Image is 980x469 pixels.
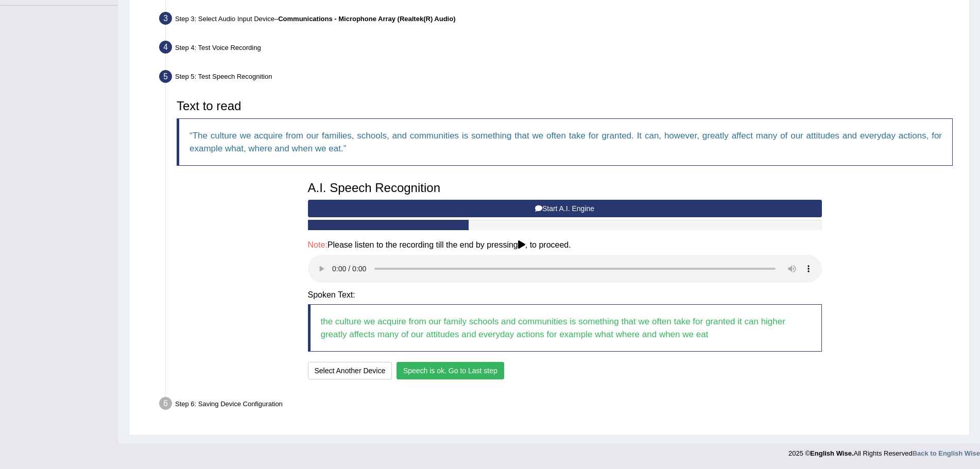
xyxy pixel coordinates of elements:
div: 2025 © All Rights Reserved [788,443,980,458]
div: Step 4: Test Voice Recording [154,38,965,60]
h3: Text to read [177,99,953,113]
strong: English Wise. [810,449,853,457]
h3: A.I. Speech Recognition [308,181,822,195]
blockquote: the culture we acquire from our family schools and communities is something that we often take fo... [308,304,822,352]
q: The culture we acquire from our families, schools, and communities is something that we often tak... [190,131,942,153]
b: Communications - Microphone Array (Realtek(R) Audio) [278,15,455,23]
h4: Spoken Text: [308,290,822,300]
button: Speech is ok. Go to Last step [397,362,504,379]
span: Note: [308,240,328,249]
div: Step 5: Test Speech Recognition [154,67,965,90]
div: Step 6: Saving Device Configuration [154,394,965,416]
button: Start A.I. Engine [308,200,822,217]
div: Step 3: Select Audio Input Device [154,9,965,31]
span: – [274,15,456,23]
button: Select Another Device [308,362,392,379]
a: Back to English Wise [913,449,980,457]
h4: Please listen to the recording till the end by pressing , to proceed. [308,240,822,250]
